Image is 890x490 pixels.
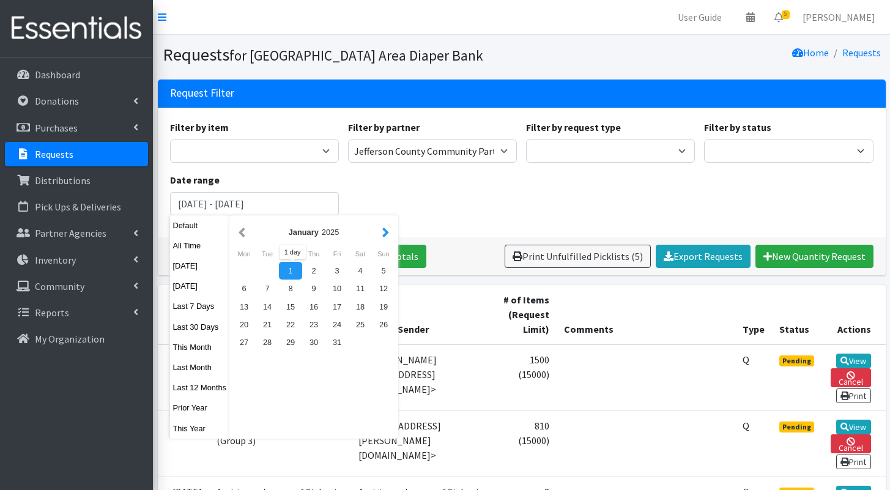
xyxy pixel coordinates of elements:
[158,344,209,411] td: [DATE]
[170,338,230,356] button: This Month
[5,168,148,193] a: Distributions
[5,62,148,87] a: Dashboard
[279,298,302,316] div: 15
[349,262,372,280] div: 4
[793,5,885,29] a: [PERSON_NAME]
[823,285,886,344] th: Actions
[765,5,793,29] a: 5
[735,285,772,344] th: Type
[325,333,349,351] div: 31
[232,316,256,333] div: 20
[656,245,751,268] a: Export Requests
[325,316,349,333] div: 24
[170,173,220,187] label: Date range
[170,318,230,336] button: Last 30 Days
[35,174,91,187] p: Distributions
[35,254,76,266] p: Inventory
[232,333,256,351] div: 27
[782,10,790,19] span: 5
[170,358,230,376] button: Last Month
[372,298,395,316] div: 19
[792,46,829,59] a: Home
[836,388,871,403] a: Print
[35,306,69,319] p: Reports
[302,280,325,297] div: 9
[704,120,771,135] label: Filter by status
[209,410,352,477] td: [GEOGRAPHIC_DATA] PAT (Group 3)
[232,298,256,316] div: 13
[325,280,349,297] div: 10
[779,355,814,366] span: Pending
[348,120,420,135] label: Filter by partner
[5,274,148,299] a: Community
[349,298,372,316] div: 18
[170,120,229,135] label: Filter by item
[831,368,871,387] a: Cancel
[772,285,823,344] th: Status
[229,46,483,64] small: for [GEOGRAPHIC_DATA] Area Diaper Bank
[35,201,121,213] p: Pick Ups & Deliveries
[170,297,230,315] button: Last 7 Days
[5,221,148,245] a: Partner Agencies
[836,420,871,434] a: View
[163,44,517,65] h1: Requests
[372,316,395,333] div: 26
[279,316,302,333] div: 22
[35,122,78,134] p: Purchases
[755,245,873,268] a: New Quantity Request
[158,285,209,344] th: Date
[302,316,325,333] div: 23
[5,89,148,113] a: Donations
[232,280,256,297] div: 6
[256,316,279,333] div: 21
[5,142,148,166] a: Requests
[170,217,230,234] button: Default
[279,333,302,351] div: 29
[5,8,148,49] img: HumanEssentials
[325,298,349,316] div: 17
[279,262,302,280] div: 1
[170,399,230,417] button: Prior Year
[495,410,557,477] td: 810 (15000)
[743,354,749,366] abbr: Quantity
[5,327,148,351] a: My Organization
[322,228,339,237] span: 2025
[842,46,881,59] a: Requests
[289,228,319,237] strong: January
[325,246,349,262] div: Friday
[325,262,349,280] div: 3
[505,245,651,268] a: Print Unfulfilled Picklists (5)
[5,248,148,272] a: Inventory
[831,434,871,453] a: Cancel
[302,262,325,280] div: 2
[495,285,557,344] th: # of Items (Request Limit)
[170,379,230,396] button: Last 12 Months
[5,116,148,140] a: Purchases
[372,280,395,297] div: 12
[557,285,735,344] th: Comments
[256,280,279,297] div: 7
[836,354,871,368] a: View
[302,246,325,262] div: Thursday
[256,298,279,316] div: 14
[779,421,814,432] span: Pending
[372,262,395,280] div: 5
[35,69,80,81] p: Dashboard
[836,455,871,469] a: Print
[351,344,494,411] td: <[PERSON_NAME][EMAIL_ADDRESS][DOMAIN_NAME]>
[256,246,279,262] div: Tuesday
[158,410,209,477] td: [DATE]
[279,280,302,297] div: 8
[170,420,230,437] button: This Year
[302,333,325,351] div: 30
[170,87,234,100] h3: Request Filter
[302,298,325,316] div: 16
[35,148,73,160] p: Requests
[35,333,105,345] p: My Organization
[35,227,106,239] p: Partner Agencies
[170,257,230,275] button: [DATE]
[351,285,494,344] th: Request Sender
[526,120,621,135] label: Filter by request type
[349,316,372,333] div: 25
[35,95,79,107] p: Donations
